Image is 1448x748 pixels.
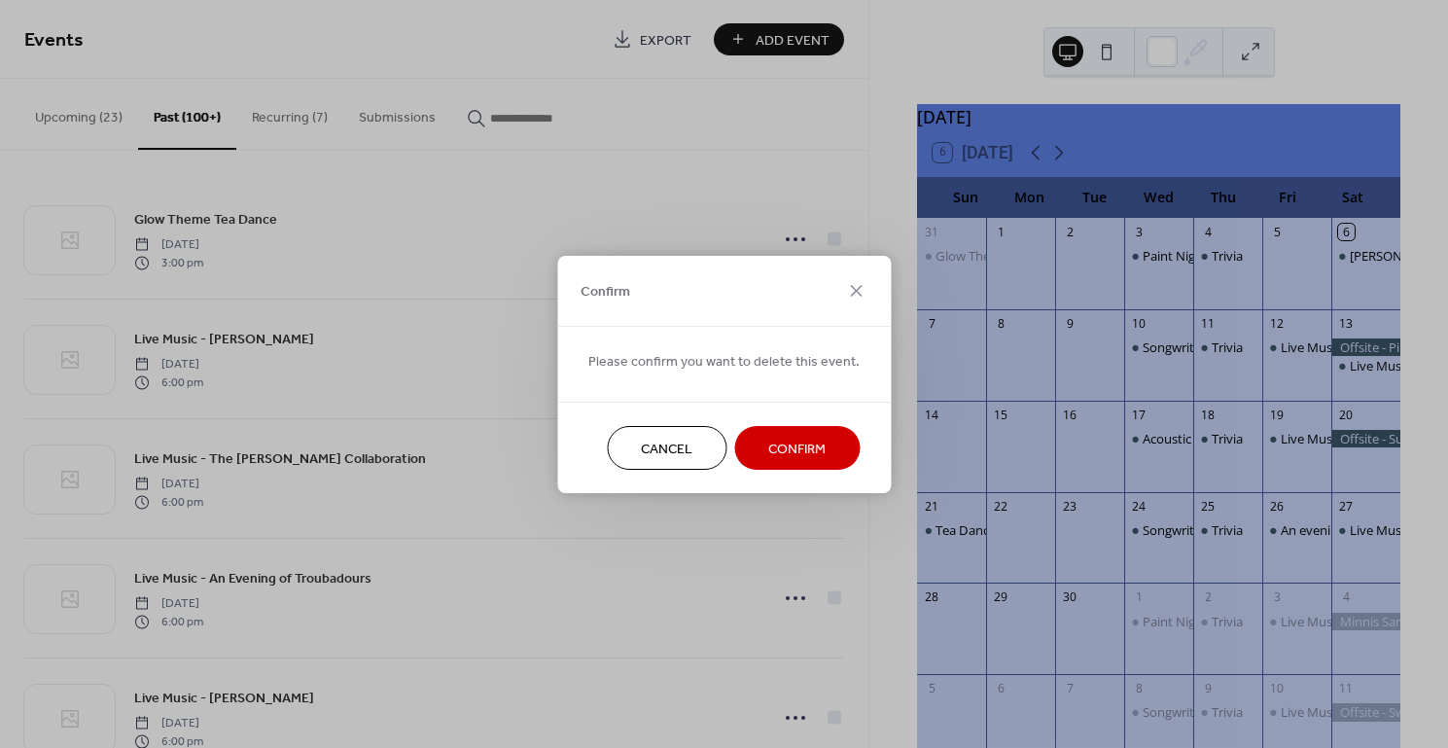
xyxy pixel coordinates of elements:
[734,426,860,470] button: Confirm
[607,426,726,470] button: Cancel
[768,439,826,459] span: Confirm
[581,282,630,303] span: Confirm
[588,351,860,372] span: Please confirm you want to delete this event.
[641,439,692,459] span: Cancel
